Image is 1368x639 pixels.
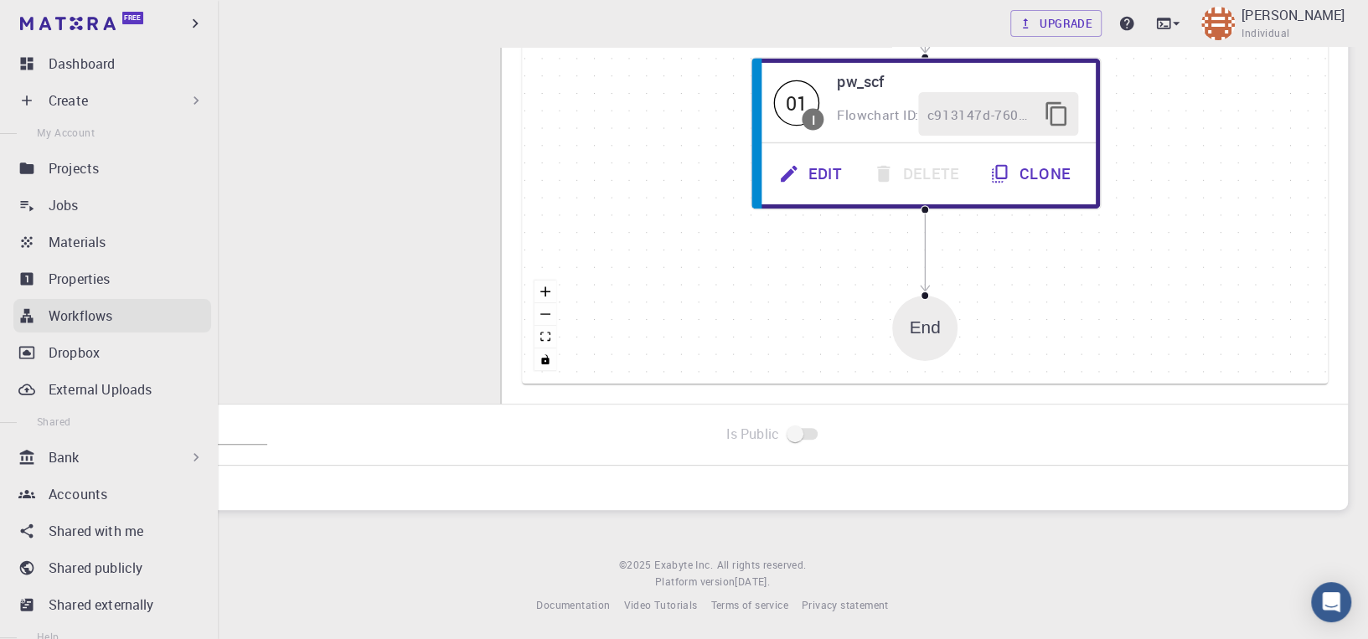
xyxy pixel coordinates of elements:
[927,104,1035,126] span: c913147d-760d-496d-93a7-dc0771034d54
[49,343,100,363] p: Dropbox
[735,575,770,588] span: [DATE] .
[49,484,107,504] p: Accounts
[13,336,211,369] a: Dropbox
[49,595,154,615] p: Shared externally
[13,225,211,259] a: Materials
[37,415,70,428] span: Shared
[976,152,1088,195] button: Clone
[654,558,713,571] span: Exabyte Inc.
[13,47,211,80] a: Dashboard
[13,152,211,185] a: Projects
[811,112,814,126] div: I
[735,574,770,590] a: [DATE].
[13,588,211,621] a: Shared externally
[20,17,116,30] img: logo
[13,188,211,222] a: Jobs
[836,106,918,123] span: Flowchart ID:
[773,80,819,126] span: Idle
[49,195,79,215] p: Jobs
[773,80,819,126] div: 01
[13,441,211,474] div: Bank
[49,232,106,252] p: Materials
[49,90,88,111] p: Create
[49,521,143,541] p: Shared with me
[836,69,1077,93] h6: pw_scf
[536,597,610,614] a: Documentation
[534,348,556,371] button: toggle interactivity
[1010,10,1102,37] a: Upgrade
[909,318,940,338] div: End
[49,158,99,178] p: Projects
[13,477,211,511] a: Accounts
[49,269,111,289] p: Properties
[655,574,735,590] span: Platform version
[34,12,94,27] span: Support
[536,598,610,611] span: Documentation
[37,126,95,139] span: My Account
[13,551,211,585] a: Shared publicly
[710,598,787,611] span: Terms of service
[802,597,889,614] a: Privacy statement
[13,84,211,117] div: Create
[13,262,211,296] a: Properties
[1311,582,1351,622] div: Open Intercom Messenger
[1201,7,1235,40] img: Yuvraj Singh
[726,424,779,444] span: Is Public
[623,598,697,611] span: Video Tutorials
[765,152,859,195] button: Edit
[534,326,556,348] button: fit view
[751,57,1099,209] div: 01Ipw_scfFlowchart ID:c913147d-760d-496d-93a7-dc0771034d54EditDeleteClone
[1242,25,1289,42] span: Individual
[13,373,211,406] a: External Uploads
[534,303,556,326] button: zoom out
[654,557,713,574] a: Exabyte Inc.
[534,281,556,303] button: zoom in
[710,597,787,614] a: Terms of service
[892,296,958,361] div: End
[1242,5,1345,25] p: [PERSON_NAME]
[13,514,211,548] a: Shared with me
[49,306,112,326] p: Workflows
[49,379,152,399] p: External Uploads
[716,557,806,574] span: All rights reserved.
[623,597,697,614] a: Video Tutorials
[619,557,654,574] span: © 2025
[49,558,142,578] p: Shared publicly
[13,299,211,332] a: Workflows
[802,598,889,611] span: Privacy statement
[49,447,80,467] p: Bank
[49,54,115,74] p: Dashboard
